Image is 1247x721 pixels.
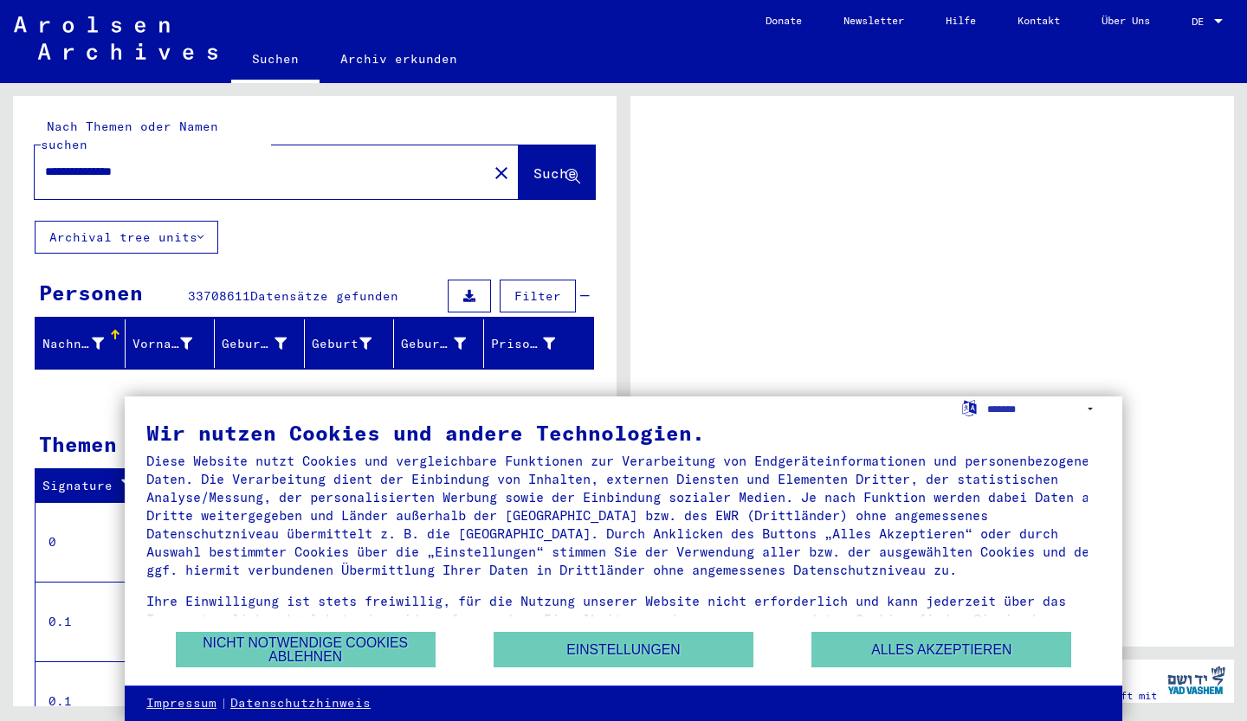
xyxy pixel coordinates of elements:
mat-header-cell: Geburtsdatum [394,319,484,368]
div: Nachname [42,330,126,357]
div: Geburt‏ [312,330,394,357]
td: 0 [36,502,155,582]
mat-header-cell: Nachname [36,319,126,368]
button: Filter [500,280,576,312]
button: Archival tree units [35,221,218,254]
div: Vorname [132,330,215,357]
img: yv_logo.png [1164,659,1229,702]
div: Geburtsdatum [401,330,488,357]
span: Filter [514,288,561,304]
mat-header-cell: Vorname [126,319,216,368]
a: Impressum [146,695,216,712]
div: Vorname [132,335,193,353]
span: Suche [533,164,577,182]
div: Diese Website nutzt Cookies und vergleichbare Funktionen zur Verarbeitung von Endgeräteinformatio... [146,452,1101,579]
mat-header-cell: Geburt‏ [305,319,395,368]
button: Clear [484,155,519,190]
div: Themen [39,428,117,460]
button: Nicht notwendige Cookies ablehnen [176,632,436,667]
img: Arolsen_neg.svg [14,16,217,60]
div: Signature [42,473,158,500]
div: Wir nutzen Cookies und andere Technologien. [146,422,1101,443]
td: 0.1 [36,582,155,661]
span: DE [1192,16,1211,28]
mat-icon: close [491,163,512,183]
mat-header-cell: Geburtsname [215,319,305,368]
button: Suche [519,145,595,199]
div: Nachname [42,335,104,353]
select: Sprache auswählen [987,396,1101,422]
div: Ihre Einwilligung ist stets freiwillig, für die Nutzung unserer Website nicht erforderlich und ka... [146,592,1101,647]
span: 33708611 [188,288,250,304]
a: Datenschutzhinweis [230,695,371,712]
div: Personen [39,277,143,308]
div: Geburtsname [222,335,287,353]
mat-label: Nach Themen oder Namen suchen [41,119,218,152]
button: Alles akzeptieren [811,632,1071,667]
a: Suchen [231,38,320,83]
div: Prisoner # [491,330,578,357]
button: Einstellungen [494,632,753,667]
div: Signature [42,477,141,495]
div: Prisoner # [491,335,556,353]
a: Archiv erkunden [320,38,478,80]
div: Geburtsdatum [401,335,466,353]
span: Datensätze gefunden [250,288,398,304]
div: Geburt‏ [312,335,372,353]
label: Sprache auswählen [960,399,979,415]
mat-header-cell: Prisoner # [484,319,594,368]
div: Geburtsname [222,330,308,357]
